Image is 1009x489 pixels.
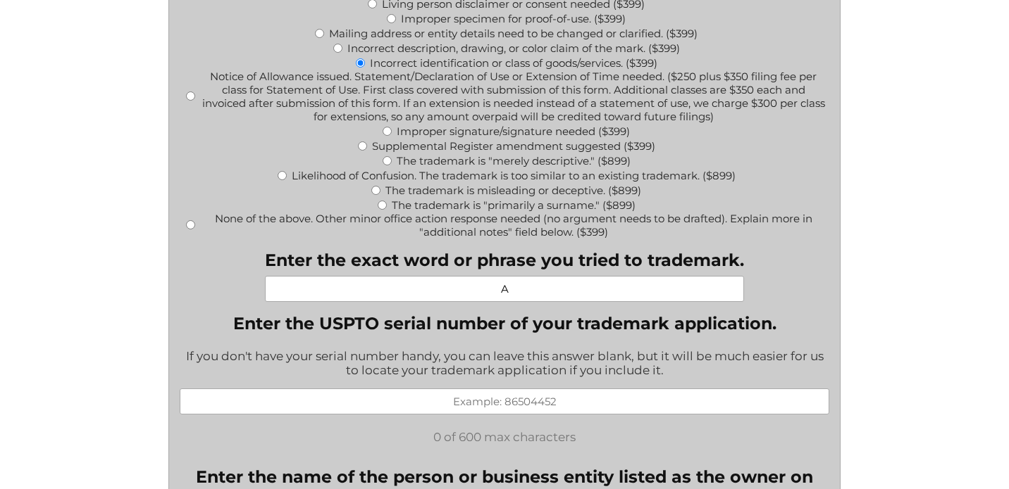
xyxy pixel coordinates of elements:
[292,169,736,182] label: Likelihood of Confusion. The trademark is too similar to an existing trademark. ($899)
[401,12,626,25] label: Improper specimen for proof-of-use. ($399)
[397,125,630,138] label: Improper signature/signature needed ($399)
[392,198,636,212] label: The trademark is "primarily a surname." ($899)
[385,184,641,197] label: The trademark is misleading or deceptive. ($899)
[180,388,829,414] input: Example: 86504452
[347,42,680,55] label: Incorrect description, drawing, or color claim of the mark. ($399)
[180,421,829,455] div: 0 of 600 max characters
[180,340,829,388] div: If you don't have your serial number handy, you can leave this answer blank, but it will be much ...
[200,212,827,239] label: None of the above. Other minor office action response needed (no argument needs to be drafted). E...
[372,139,655,153] label: Supplemental Register amendment suggested ($399)
[370,56,657,70] label: Incorrect identification or class of goods/services. ($399)
[265,250,744,270] label: Enter the exact word or phrase you tried to trademark.
[200,70,827,123] label: Notice of Allowance issued. Statement/Declaration of Use or Extension of Time needed. ($250 plus ...
[180,313,829,334] label: Enter the USPTO serial number of your trademark application.
[329,27,698,40] label: Mailing address or entity details need to be changed or clarified. ($399)
[397,154,631,167] label: The trademark is "merely descriptive." ($899)
[265,276,744,302] input: Examples: Apple, Macbook, Think Different, etc.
